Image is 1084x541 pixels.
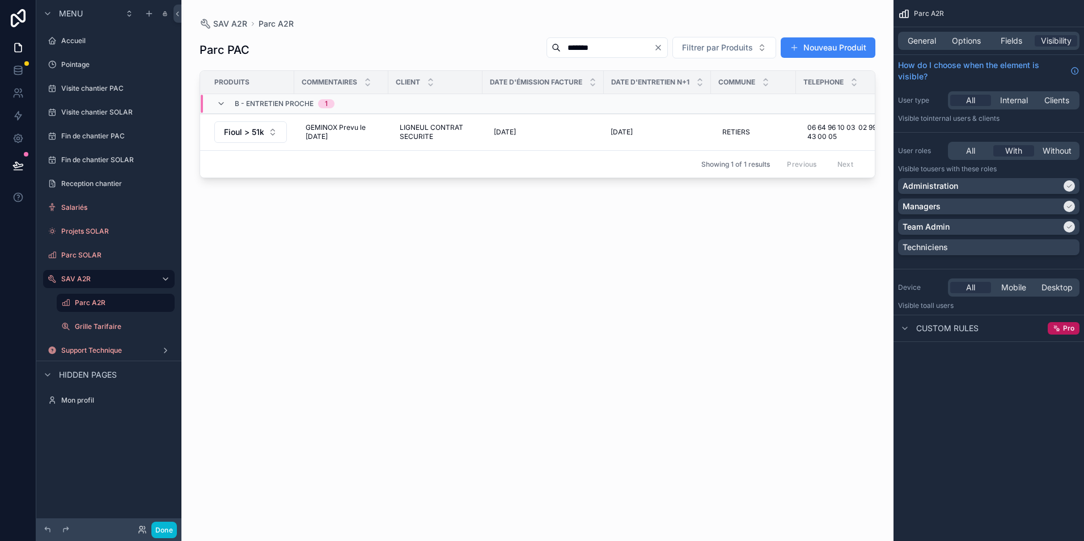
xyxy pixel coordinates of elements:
p: Visible to [898,114,1079,123]
a: Support Technique [43,341,175,360]
h1: Parc PAC [200,42,249,58]
a: Mon profil [43,391,175,409]
label: Fin de chantier PAC [61,132,172,141]
span: Without [1043,145,1072,157]
span: all users [927,301,954,310]
a: Visite chantier PAC [43,79,175,98]
label: Fin de chantier SOLAR [61,155,172,164]
label: Grille Tarifaire [75,322,172,331]
p: Administration [903,180,958,192]
label: User type [898,96,943,105]
button: Select Button [672,37,776,58]
p: Managers [903,201,941,212]
button: Done [151,522,177,538]
label: Visite chantier SOLAR [61,108,172,117]
a: Reception chantier [43,175,175,193]
a: How do I choose when the element is visible? [898,60,1079,82]
a: Pointage [43,56,175,74]
span: Pro [1063,324,1074,333]
span: Desktop [1041,282,1073,293]
a: Accueil [43,32,175,50]
span: [DATE] [494,128,516,137]
label: Accueil [61,36,172,45]
span: All [966,282,975,293]
span: Users with these roles [927,164,997,173]
label: Projets SOLAR [61,227,172,236]
a: SAV A2R [43,270,175,288]
a: Grille Tarifaire [57,318,175,336]
p: Visible to [898,164,1079,174]
a: Fin de chantier PAC [43,127,175,145]
a: Parc A2R [259,18,294,29]
span: Clients [1044,95,1069,106]
span: Menu [59,8,83,19]
span: LIGNEUL CONTRAT SECURITE [400,123,471,141]
label: Support Technique [61,346,156,355]
span: Date d'émission facture [490,78,582,87]
span: Visibility [1041,35,1072,47]
span: Commentaires [302,78,357,87]
label: Salariés [61,203,172,212]
span: All [966,95,975,106]
span: General [908,35,936,47]
label: Mon profil [61,396,172,405]
label: Parc SOLAR [61,251,172,260]
label: Device [898,283,943,292]
label: SAV A2R [61,274,152,284]
span: 06 64 96 10 03 02 99 43 00 05 [807,123,879,141]
span: With [1005,145,1022,157]
span: RETIERS [722,128,750,137]
span: Mobile [1001,282,1026,293]
span: Fields [1001,35,1022,47]
p: Team Admin [903,221,950,233]
div: 1 [325,99,328,108]
a: Salariés [43,198,175,217]
span: GEMINOX Prevu le [DATE] [306,123,377,141]
span: b - entretien proche [235,99,314,108]
label: Pointage [61,60,172,69]
a: Parc SOLAR [43,246,175,264]
span: Commune [718,78,755,87]
span: Fioul > 51kw [224,126,264,138]
a: Projets SOLAR [43,222,175,240]
p: Techniciens [903,242,948,253]
span: How do I choose when the element is visible? [898,60,1066,82]
span: Parc A2R [914,9,944,18]
button: Select Button [214,121,287,143]
span: SAV A2R [213,18,247,29]
span: All [966,145,975,157]
label: Reception chantier [61,179,172,188]
span: Showing 1 of 1 results [701,160,770,169]
span: Internal users & clients [927,114,1000,122]
label: Visite chantier PAC [61,84,172,93]
span: Date d'entretien n+1 [611,78,689,87]
button: Clear [654,43,667,52]
p: Visible to [898,301,1079,310]
span: Produits [214,78,249,87]
a: SAV A2R [200,18,247,29]
span: Internal [1000,95,1028,106]
a: Fin de chantier SOLAR [43,151,175,169]
span: Filtrer par Produits [682,42,753,53]
span: Custom rules [916,323,979,334]
span: [DATE] [611,128,633,137]
a: Visite chantier SOLAR [43,103,175,121]
button: Nouveau Produit [781,37,875,58]
span: Options [952,35,981,47]
a: Parc A2R [57,294,175,312]
label: Parc A2R [75,298,168,307]
span: Telephone [803,78,844,87]
span: Hidden pages [59,369,117,381]
label: User roles [898,146,943,155]
span: Client [396,78,420,87]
